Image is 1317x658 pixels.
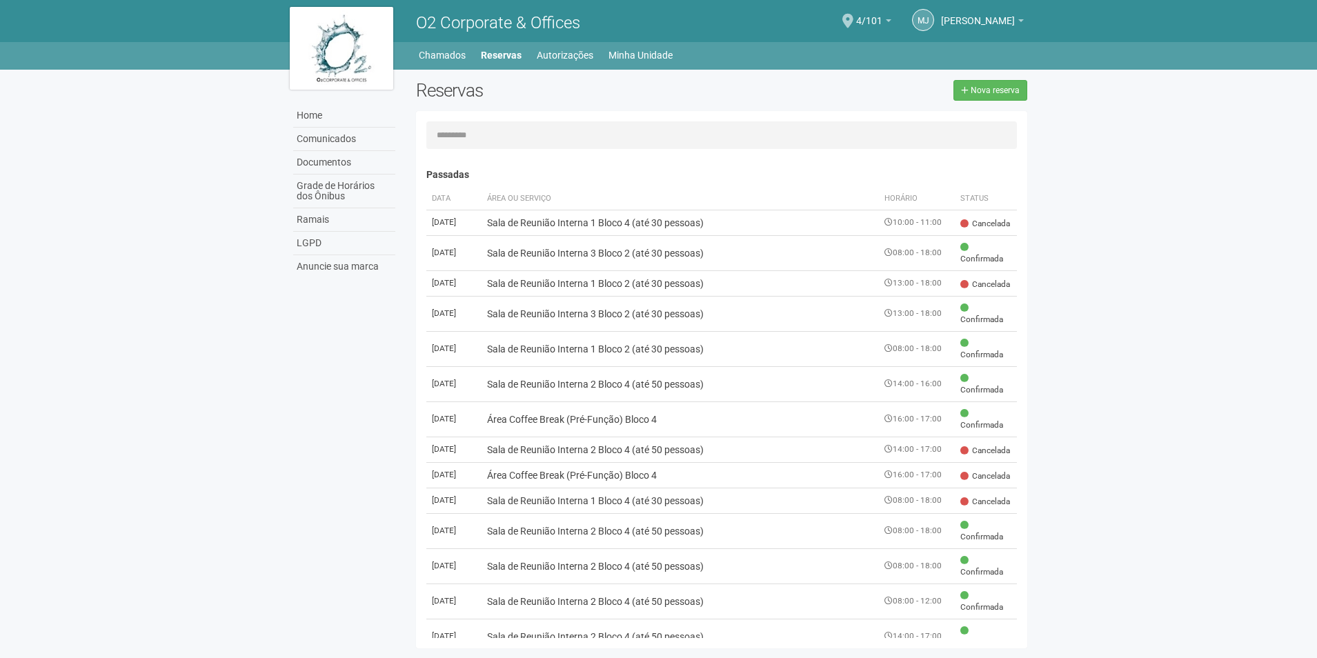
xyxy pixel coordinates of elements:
[960,590,1011,613] span: Confirmada
[426,296,482,331] td: [DATE]
[879,366,955,401] td: 14:00 - 16:00
[879,513,955,548] td: 08:00 - 18:00
[293,104,395,128] a: Home
[879,437,955,462] td: 14:00 - 17:00
[912,9,934,31] a: MJ
[608,46,673,65] a: Minha Unidade
[960,302,1011,326] span: Confirmada
[960,555,1011,578] span: Confirmada
[426,437,482,462] td: [DATE]
[879,210,955,235] td: 10:00 - 11:00
[879,584,955,619] td: 08:00 - 12:00
[879,462,955,488] td: 16:00 - 17:00
[941,17,1024,28] a: [PERSON_NAME]
[960,625,1011,648] span: Confirmada
[482,619,880,654] td: Sala de Reunião Interna 2 Bloco 4 (até 50 pessoas)
[426,331,482,366] td: [DATE]
[537,46,593,65] a: Autorizações
[426,401,482,437] td: [DATE]
[293,232,395,255] a: LGPD
[960,496,1010,508] span: Cancelada
[879,488,955,513] td: 08:00 - 18:00
[293,255,395,278] a: Anuncie sua marca
[426,188,482,210] th: Data
[293,208,395,232] a: Ramais
[941,2,1015,26] span: Marcelle Junqueiro
[482,270,880,296] td: Sala de Reunião Interna 1 Bloco 2 (até 30 pessoas)
[879,548,955,584] td: 08:00 - 18:00
[960,470,1010,482] span: Cancelada
[481,46,522,65] a: Reservas
[426,548,482,584] td: [DATE]
[426,170,1018,180] h4: Passadas
[960,372,1011,396] span: Confirmada
[879,619,955,654] td: 14:00 - 17:00
[879,270,955,296] td: 13:00 - 18:00
[426,584,482,619] td: [DATE]
[482,584,880,619] td: Sala de Reunião Interna 2 Bloco 4 (até 50 pessoas)
[482,188,880,210] th: Área ou Serviço
[879,331,955,366] td: 08:00 - 18:00
[419,46,466,65] a: Chamados
[293,151,395,175] a: Documentos
[960,408,1011,431] span: Confirmada
[426,488,482,513] td: [DATE]
[416,13,580,32] span: O2 Corporate & Offices
[482,513,880,548] td: Sala de Reunião Interna 2 Bloco 4 (até 50 pessoas)
[960,279,1010,290] span: Cancelada
[482,401,880,437] td: Área Coffee Break (Pré-Função) Bloco 4
[482,488,880,513] td: Sala de Reunião Interna 1 Bloco 4 (até 30 pessoas)
[293,128,395,151] a: Comunicados
[426,366,482,401] td: [DATE]
[482,235,880,270] td: Sala de Reunião Interna 3 Bloco 2 (até 30 pessoas)
[879,296,955,331] td: 13:00 - 18:00
[482,296,880,331] td: Sala de Reunião Interna 3 Bloco 2 (até 30 pessoas)
[293,175,395,208] a: Grade de Horários dos Ônibus
[426,210,482,235] td: [DATE]
[416,80,711,101] h2: Reservas
[953,80,1027,101] a: Nova reserva
[426,513,482,548] td: [DATE]
[960,337,1011,361] span: Confirmada
[482,366,880,401] td: Sala de Reunião Interna 2 Bloco 4 (até 50 pessoas)
[879,401,955,437] td: 16:00 - 17:00
[960,218,1010,230] span: Cancelada
[426,462,482,488] td: [DATE]
[971,86,1020,95] span: Nova reserva
[960,445,1010,457] span: Cancelada
[482,331,880,366] td: Sala de Reunião Interna 1 Bloco 2 (até 30 pessoas)
[426,270,482,296] td: [DATE]
[955,188,1017,210] th: Status
[879,235,955,270] td: 08:00 - 18:00
[482,210,880,235] td: Sala de Reunião Interna 1 Bloco 4 (até 30 pessoas)
[426,619,482,654] td: [DATE]
[960,519,1011,543] span: Confirmada
[426,235,482,270] td: [DATE]
[482,437,880,462] td: Sala de Reunião Interna 2 Bloco 4 (até 50 pessoas)
[482,462,880,488] td: Área Coffee Break (Pré-Função) Bloco 4
[856,17,891,28] a: 4/101
[482,548,880,584] td: Sala de Reunião Interna 2 Bloco 4 (até 50 pessoas)
[856,2,882,26] span: 4/101
[960,241,1011,265] span: Confirmada
[290,7,393,90] img: logo.jpg
[879,188,955,210] th: Horário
